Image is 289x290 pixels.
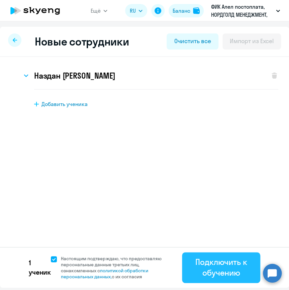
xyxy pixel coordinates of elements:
[191,257,251,278] div: Подключить к обучению
[211,3,273,19] p: ФИК Алел постоплата, НОРДГОЛД МЕНЕДЖМЕНТ, ООО
[34,70,115,81] h3: Наздан [PERSON_NAME]
[61,268,148,280] a: политикой обработки персональных данных,
[182,252,260,283] button: Подключить к обучению
[91,4,107,17] button: Ещё
[125,4,147,17] button: RU
[230,37,274,45] div: Импорт из Excel
[91,7,101,15] span: Ещё
[130,7,136,15] span: RU
[174,37,211,45] div: Очистить все
[41,100,88,108] span: Добавить ученика
[222,33,281,50] button: Импорт из Excel
[61,256,171,280] span: Настоящим подтверждаю, что предоставляю персональные данные третьих лиц, ознакомленных с с их сог...
[193,7,200,14] img: balance
[35,35,129,48] h2: Новые сотрудники
[208,3,283,19] button: ФИК Алел постоплата, НОРДГОЛД МЕНЕДЖМЕНТ, ООО
[173,7,190,15] div: Баланс
[167,33,218,50] button: Очистить все
[169,4,204,17] button: Балансbalance
[29,258,51,277] p: 1 ученик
